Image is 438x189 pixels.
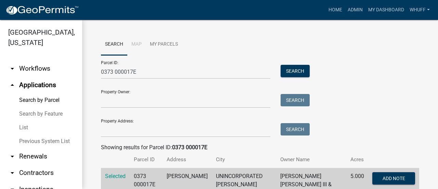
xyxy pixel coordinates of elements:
[346,152,368,168] th: Acres
[163,152,212,168] th: Address
[172,144,207,151] strong: 0373 000017E
[276,152,346,168] th: Owner Name
[326,3,345,16] a: Home
[345,3,365,16] a: Admin
[281,65,310,77] button: Search
[101,143,419,152] div: Showing results for Parcel ID:
[8,169,16,177] i: arrow_drop_down
[101,34,127,56] a: Search
[8,81,16,89] i: arrow_drop_up
[281,94,310,106] button: Search
[105,173,126,179] a: Selected
[8,152,16,161] i: arrow_drop_down
[372,172,415,185] button: Add Note
[146,34,182,56] a: My Parcels
[365,3,407,16] a: My Dashboard
[407,3,433,16] a: whuff
[8,64,16,73] i: arrow_drop_down
[212,152,276,168] th: City
[130,152,163,168] th: Parcel ID
[281,123,310,135] button: Search
[382,176,405,181] span: Add Note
